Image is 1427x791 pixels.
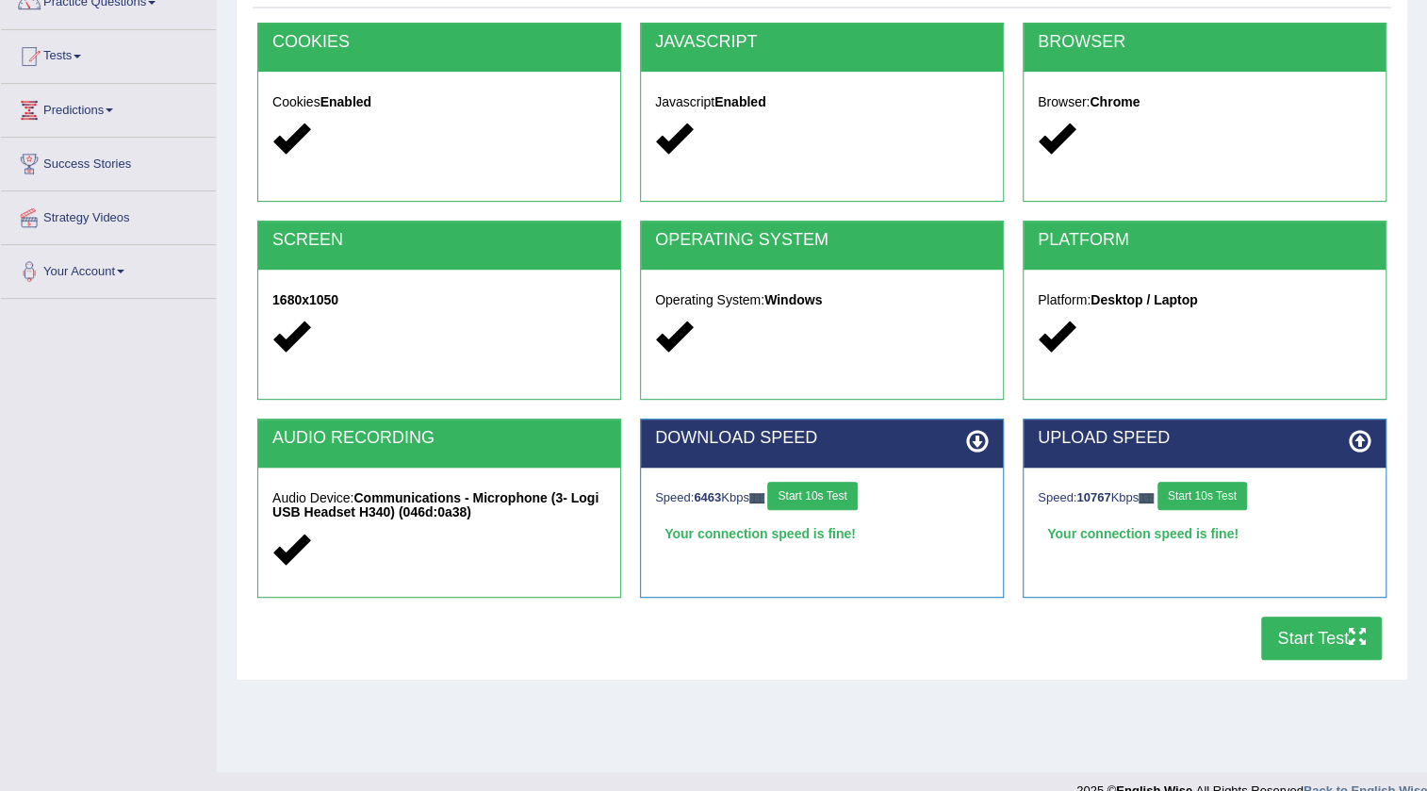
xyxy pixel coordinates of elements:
h2: SCREEN [272,231,606,250]
strong: Desktop / Laptop [1091,292,1198,307]
button: Start 10s Test [767,482,857,510]
strong: 1680x1050 [272,292,338,307]
h5: Audio Device: [272,491,606,520]
strong: Enabled [320,94,371,109]
strong: Windows [764,292,822,307]
img: ajax-loader-fb-connection.gif [1139,493,1154,503]
button: Start 10s Test [1157,482,1247,510]
div: Speed: Kbps [1038,482,1371,515]
div: Your connection speed is fine! [1038,519,1371,548]
a: Predictions [1,84,216,131]
div: Speed: Kbps [655,482,989,515]
h2: JAVASCRIPT [655,33,989,52]
h5: Browser: [1038,95,1371,109]
a: Success Stories [1,138,216,185]
a: Tests [1,30,216,77]
strong: Chrome [1090,94,1140,109]
h2: PLATFORM [1038,231,1371,250]
h2: AUDIO RECORDING [272,429,606,448]
a: Strategy Videos [1,191,216,239]
h2: COOKIES [272,33,606,52]
img: ajax-loader-fb-connection.gif [749,493,764,503]
strong: Communications - Microphone (3- Logi USB Headset H340) (046d:0a38) [272,490,599,519]
h2: BROWSER [1038,33,1371,52]
h5: Cookies [272,95,606,109]
h2: OPERATING SYSTEM [655,231,989,250]
div: Your connection speed is fine! [655,519,989,548]
strong: 6463 [694,490,721,504]
strong: Enabled [714,94,765,109]
h5: Operating System: [655,293,989,307]
h5: Platform: [1038,293,1371,307]
h5: Javascript [655,95,989,109]
h2: UPLOAD SPEED [1038,429,1371,448]
a: Your Account [1,245,216,292]
button: Start Test [1261,617,1382,660]
h2: DOWNLOAD SPEED [655,429,989,448]
strong: 10767 [1076,490,1110,504]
